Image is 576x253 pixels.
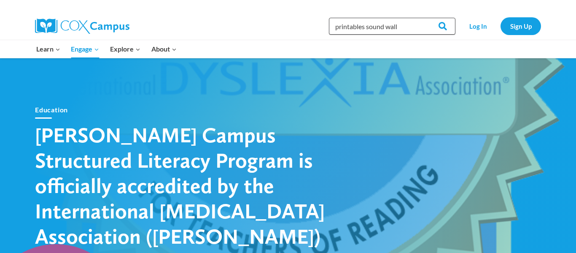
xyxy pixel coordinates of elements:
nav: Secondary Navigation [460,17,541,35]
a: Education [35,106,68,114]
input: Search Cox Campus [329,18,455,35]
h1: [PERSON_NAME] Campus Structured Literacy Program is officially accredited by the International [M... [35,122,330,249]
button: Child menu of Engage [66,40,105,58]
nav: Primary Navigation [31,40,182,58]
a: Log In [460,17,496,35]
a: Sign Up [501,17,541,35]
button: Child menu of Learn [31,40,66,58]
button: Child menu of About [146,40,182,58]
button: Child menu of Explore [105,40,146,58]
img: Cox Campus [35,19,129,34]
